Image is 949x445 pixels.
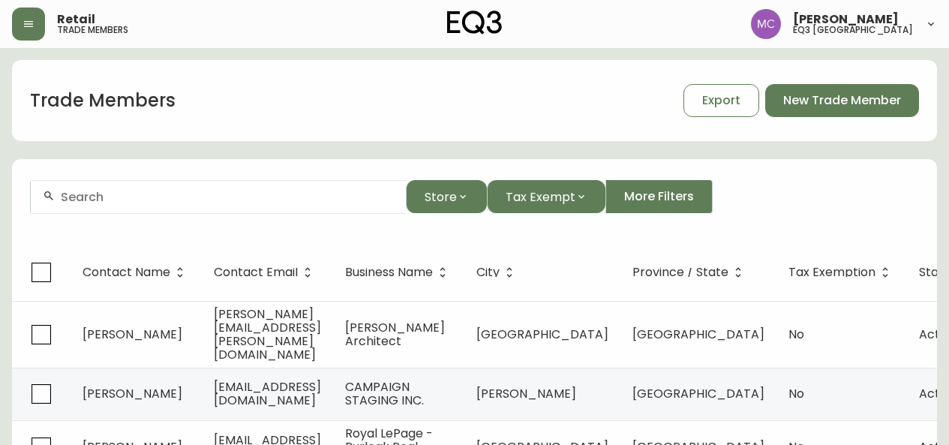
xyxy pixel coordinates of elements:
span: No [788,385,804,402]
img: 6dbdb61c5655a9a555815750a11666cc [751,9,781,39]
span: [PERSON_NAME] [83,385,182,402]
span: [PERSON_NAME][EMAIL_ADDRESS][PERSON_NAME][DOMAIN_NAME] [214,305,321,363]
span: Export [702,92,740,109]
span: Province / State [632,268,728,277]
span: [PERSON_NAME] [476,385,576,402]
span: No [788,326,804,343]
span: [GEOGRAPHIC_DATA] [632,326,764,343]
span: [GEOGRAPHIC_DATA] [476,326,608,343]
span: New Trade Member [783,92,901,109]
span: Contact Email [214,266,317,279]
span: [EMAIL_ADDRESS][DOMAIN_NAME] [214,378,321,409]
span: [PERSON_NAME] Architect [345,319,445,350]
span: Contact Email [214,268,298,277]
span: [PERSON_NAME] [793,14,899,26]
span: Province / State [632,266,748,279]
img: logo [447,11,503,35]
button: More Filters [605,180,713,213]
span: City [476,266,519,279]
button: Export [683,84,759,117]
span: CAMPAIGN STAGING INC. [345,378,424,409]
span: Store [425,188,457,206]
button: Tax Exempt [487,180,605,213]
span: City [476,268,500,277]
h5: trade members [57,26,128,35]
span: Tax Exemption [788,268,875,277]
span: Business Name [345,268,433,277]
span: [PERSON_NAME] [83,326,182,343]
h1: Trade Members [30,88,176,113]
span: Contact Name [83,266,190,279]
button: New Trade Member [765,84,919,117]
span: Tax Exempt [506,188,575,206]
input: Search [61,190,394,204]
span: Contact Name [83,268,170,277]
span: Business Name [345,266,452,279]
span: Retail [57,14,95,26]
h5: eq3 [GEOGRAPHIC_DATA] [793,26,913,35]
span: [GEOGRAPHIC_DATA] [632,385,764,402]
span: Tax Exemption [788,266,895,279]
span: More Filters [624,188,694,205]
button: Store [406,180,487,213]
